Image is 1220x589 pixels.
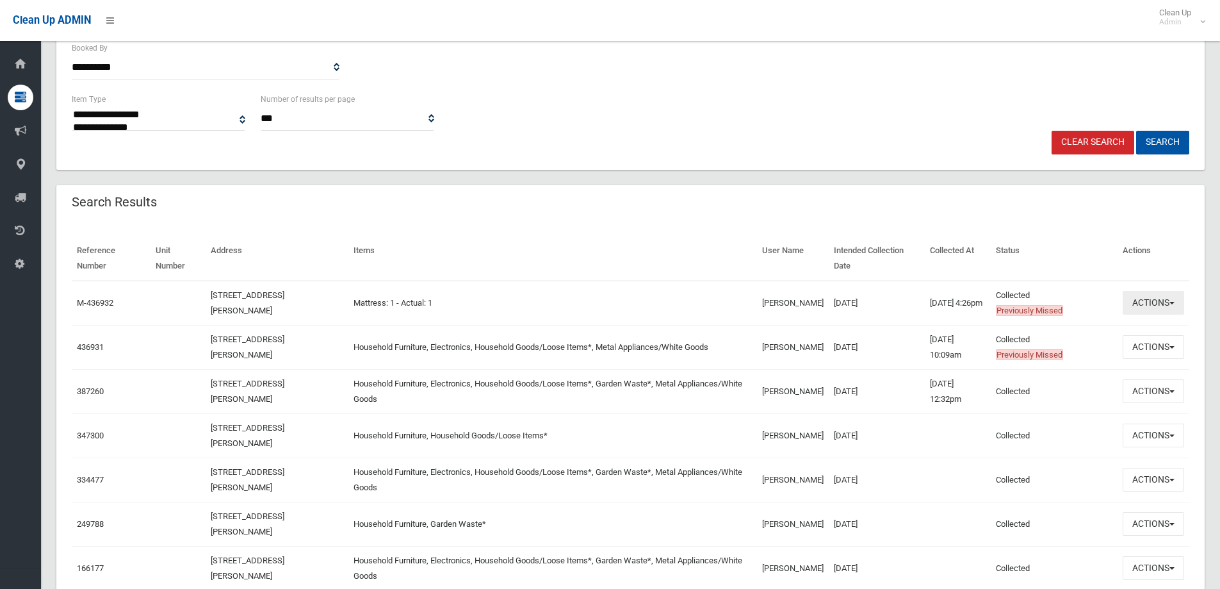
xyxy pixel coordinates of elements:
[348,458,757,502] td: Household Furniture, Electronics, Household Goods/Loose Items*, Garden Waste*, Metal Appliances/W...
[991,502,1118,546] td: Collected
[829,502,925,546] td: [DATE]
[1123,335,1184,359] button: Actions
[13,14,91,26] span: Clean Up ADMIN
[757,236,829,281] th: User Name
[757,413,829,458] td: [PERSON_NAME]
[72,41,108,55] label: Booked By
[150,236,206,281] th: Unit Number
[996,349,1063,360] span: Previously Missed
[1123,512,1184,536] button: Actions
[991,281,1118,326] td: Collected
[77,386,104,396] a: 387260
[348,236,757,281] th: Items
[1123,468,1184,492] button: Actions
[996,305,1063,316] span: Previously Missed
[1123,379,1184,403] button: Actions
[1136,131,1189,154] button: Search
[829,458,925,502] td: [DATE]
[925,325,991,369] td: [DATE] 10:09am
[1052,131,1134,154] a: Clear Search
[348,413,757,458] td: Household Furniture, Household Goods/Loose Items*
[261,92,355,106] label: Number of results per page
[206,236,348,281] th: Address
[991,325,1118,369] td: Collected
[757,369,829,413] td: [PERSON_NAME]
[211,335,284,360] a: [STREET_ADDRESS][PERSON_NAME]
[1123,291,1184,315] button: Actions
[77,563,104,573] a: 166177
[211,423,284,448] a: [STREET_ADDRESS][PERSON_NAME]
[77,298,113,308] a: M-436932
[1153,8,1204,27] span: Clean Up
[348,325,757,369] td: Household Furniture, Electronics, Household Goods/Loose Items*, Metal Appliances/White Goods
[829,413,925,458] td: [DATE]
[925,236,991,281] th: Collected At
[211,467,284,492] a: [STREET_ADDRESS][PERSON_NAME]
[991,236,1118,281] th: Status
[757,502,829,546] td: [PERSON_NAME]
[991,369,1118,413] td: Collected
[77,475,104,485] a: 334477
[211,511,284,536] a: [STREET_ADDRESS][PERSON_NAME]
[348,502,757,546] td: Household Furniture, Garden Waste*
[829,281,925,326] td: [DATE]
[72,92,106,106] label: Item Type
[991,413,1118,458] td: Collected
[1123,556,1184,580] button: Actions
[829,369,925,413] td: [DATE]
[829,325,925,369] td: [DATE]
[211,290,284,315] a: [STREET_ADDRESS][PERSON_NAME]
[757,281,829,326] td: [PERSON_NAME]
[829,236,925,281] th: Intended Collection Date
[77,342,104,352] a: 436931
[991,458,1118,502] td: Collected
[211,556,284,581] a: [STREET_ADDRESS][PERSON_NAME]
[348,281,757,326] td: Mattress: 1 - Actual: 1
[757,325,829,369] td: [PERSON_NAME]
[56,190,172,215] header: Search Results
[925,369,991,413] td: [DATE] 12:32pm
[211,379,284,404] a: [STREET_ADDRESS][PERSON_NAME]
[1118,236,1189,281] th: Actions
[1123,424,1184,447] button: Actions
[925,281,991,326] td: [DATE] 4:26pm
[1159,17,1191,27] small: Admin
[757,458,829,502] td: [PERSON_NAME]
[348,369,757,413] td: Household Furniture, Electronics, Household Goods/Loose Items*, Garden Waste*, Metal Appliances/W...
[77,431,104,440] a: 347300
[72,236,150,281] th: Reference Number
[77,519,104,529] a: 249788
